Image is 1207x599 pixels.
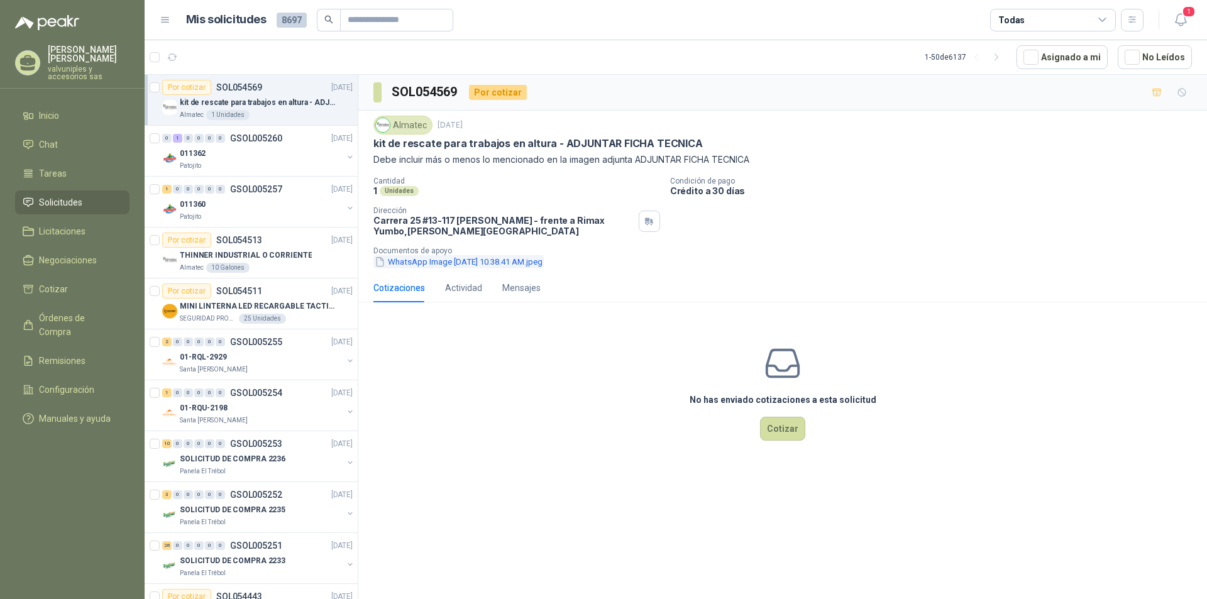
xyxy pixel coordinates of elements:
[180,453,285,465] p: SOLICITUD DE COMPRA 2236
[216,490,225,499] div: 0
[670,185,1202,196] p: Crédito a 30 días
[331,285,353,297] p: [DATE]
[206,263,250,273] div: 10 Galones
[184,439,193,448] div: 0
[194,490,204,499] div: 0
[173,439,182,448] div: 0
[194,185,204,194] div: 0
[324,15,333,24] span: search
[162,388,172,397] div: 1
[15,248,130,272] a: Negociaciones
[194,541,204,550] div: 0
[180,504,285,516] p: SOLICITUD DE COMPRA 2235
[162,490,172,499] div: 3
[15,349,130,373] a: Remisiones
[184,541,193,550] div: 0
[162,182,355,222] a: 1 0 0 0 0 0 GSOL005257[DATE] Company Logo011360Patojito
[380,186,419,196] div: Unidades
[162,456,177,471] img: Company Logo
[1169,9,1192,31] button: 1
[48,65,130,80] p: valvuniples y accesorios sas
[162,202,177,217] img: Company Logo
[998,13,1025,27] div: Todas
[184,338,193,346] div: 0
[925,47,1006,67] div: 1 - 50 de 6137
[373,246,1202,255] p: Documentos de apoyo
[162,354,177,370] img: Company Logo
[373,153,1192,167] p: Debe incluir más o menos lo mencionado en la imagen adjunta ADJUNTAR FICHA TECNICA
[230,490,282,499] p: GSOL005252
[162,541,172,550] div: 26
[162,338,172,346] div: 2
[331,133,353,145] p: [DATE]
[194,338,204,346] div: 0
[39,354,85,368] span: Remisiones
[180,148,206,160] p: 011362
[162,538,355,578] a: 26 0 0 0 0 0 GSOL005251[DATE] Company LogoSOLICITUD DE COMPRA 2233Panela El Trébol
[469,85,527,100] div: Por cotizar
[162,151,177,166] img: Company Logo
[194,439,204,448] div: 0
[216,185,225,194] div: 0
[162,304,177,319] img: Company Logo
[162,439,172,448] div: 10
[216,541,225,550] div: 0
[15,378,130,402] a: Configuración
[690,393,876,407] h3: No has enviado cotizaciones a esta solicitud
[15,162,130,185] a: Tareas
[216,236,262,245] p: SOL054513
[39,109,59,123] span: Inicio
[180,466,226,476] p: Panela El Trébol
[205,388,214,397] div: 0
[373,137,703,150] p: kit de rescate para trabajos en altura - ADJUNTAR FICHA TECNICA
[173,541,182,550] div: 0
[331,438,353,450] p: [DATE]
[173,134,182,143] div: 1
[15,277,130,301] a: Cotizar
[39,195,82,209] span: Solicitudes
[331,184,353,195] p: [DATE]
[180,365,248,375] p: Santa [PERSON_NAME]
[15,407,130,431] a: Manuales y ayuda
[373,215,634,236] p: Carrera 25 #13-117 [PERSON_NAME] - frente a Rimax Yumbo , [PERSON_NAME][GEOGRAPHIC_DATA]
[145,278,358,329] a: Por cotizarSOL054511[DATE] Company LogoMINI LINTERNA LED RECARGABLE TACTICASEGURIDAD PROVISER LTD...
[180,110,204,120] p: Almatec
[162,334,355,375] a: 2 0 0 0 0 0 GSOL005255[DATE] Company Logo01-RQL-2929Santa [PERSON_NAME]
[145,228,358,278] a: Por cotizarSOL054513[DATE] Company LogoTHINNER INDUSTRIAL O CORRIENTEAlmatec10 Galones
[230,439,282,448] p: GSOL005253
[162,185,172,194] div: 1
[180,97,336,109] p: kit de rescate para trabajos en altura - ADJUNTAR FICHA TECNICA
[205,338,214,346] div: 0
[162,134,172,143] div: 0
[194,388,204,397] div: 0
[162,558,177,573] img: Company Logo
[180,161,201,171] p: Patojito
[162,253,177,268] img: Company Logo
[162,131,355,171] a: 0 1 0 0 0 0 GSOL005260[DATE] Company Logo011362Patojito
[180,314,236,324] p: SEGURIDAD PROVISER LTDA
[230,541,282,550] p: GSOL005251
[205,439,214,448] div: 0
[162,283,211,299] div: Por cotizar
[180,263,204,273] p: Almatec
[206,110,250,120] div: 1 Unidades
[392,82,459,102] h3: SOL054569
[239,314,286,324] div: 25 Unidades
[180,568,226,578] p: Panela El Trébol
[760,417,805,441] button: Cotizar
[230,338,282,346] p: GSOL005255
[39,224,85,238] span: Licitaciones
[373,177,660,185] p: Cantidad
[173,185,182,194] div: 0
[48,45,130,63] p: [PERSON_NAME] [PERSON_NAME]
[230,185,282,194] p: GSOL005257
[205,134,214,143] div: 0
[331,387,353,399] p: [DATE]
[216,83,262,92] p: SOL054569
[216,134,225,143] div: 0
[373,185,377,196] p: 1
[180,555,285,567] p: SOLICITUD DE COMPRA 2233
[15,133,130,157] a: Chat
[162,507,177,522] img: Company Logo
[184,388,193,397] div: 0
